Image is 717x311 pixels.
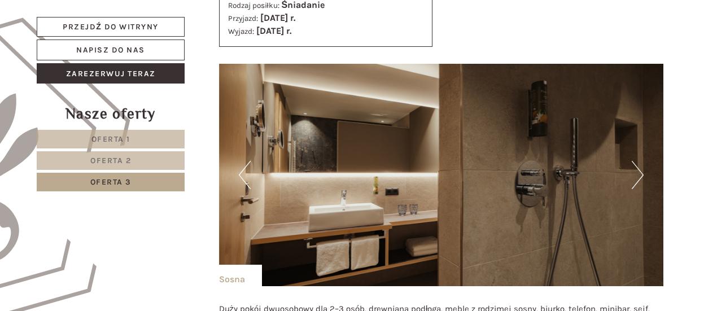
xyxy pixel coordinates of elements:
[91,134,130,144] font: Oferta 1
[228,27,254,36] font: Wyjazd:
[228,14,258,23] font: Przyjazd:
[17,42,147,53] font: Cześć, w czym możemy pomóc?
[66,69,156,78] font: Zarezerwuj teraz
[37,17,185,37] a: Przejdź do witryny
[256,25,291,36] font: [DATE] r.
[17,33,86,41] font: Hotel B&B Feldmessner
[209,12,235,23] font: [DATE]
[135,55,147,62] font: 15:23
[260,12,295,23] font: [DATE] r.
[219,274,245,284] font: Sosna
[37,63,185,84] a: Zarezerwuj teraz
[90,156,131,165] font: Oferta 2
[239,161,251,189] button: Poprzedni
[65,106,156,122] font: Nasze oferty
[37,40,185,60] a: Napisz do nas
[90,177,132,187] font: Oferta 3
[76,46,145,55] font: Napisz do nas
[63,22,159,32] font: Przejdź do witryny
[632,161,644,189] button: Następny
[228,1,279,10] font: Rodzaj posiłku:
[219,64,664,286] img: obraz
